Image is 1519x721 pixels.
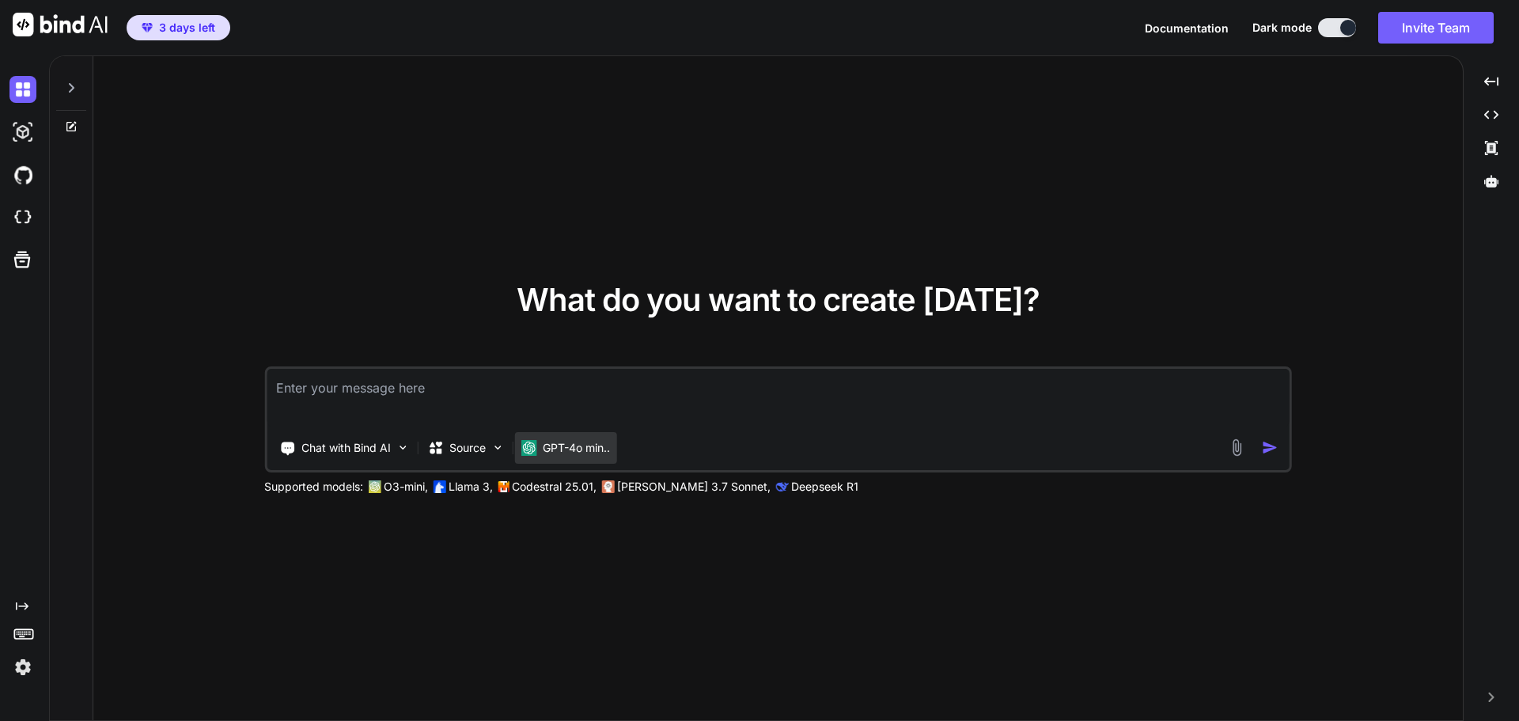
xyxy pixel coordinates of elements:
button: Invite Team [1378,12,1494,44]
img: premium [142,23,153,32]
span: Dark mode [1252,20,1312,36]
img: Pick Tools [396,441,409,454]
img: GPT-4o mini [521,440,536,456]
img: githubDark [9,161,36,188]
p: GPT-4o min.. [543,440,610,456]
button: Documentation [1145,20,1229,36]
span: What do you want to create [DATE]? [517,280,1040,319]
img: icon [1262,439,1278,456]
img: claude [775,480,788,493]
p: Source [449,440,486,456]
p: [PERSON_NAME] 3.7 Sonnet, [617,479,771,495]
p: Supported models: [264,479,363,495]
img: darkAi-studio [9,119,36,146]
span: Documentation [1145,21,1229,35]
img: settings [9,654,36,681]
img: Mistral-AI [498,481,509,492]
img: cloudideIcon [9,204,36,231]
button: premium3 days left [127,15,230,40]
img: GPT-4 [368,480,381,493]
p: O3-mini, [384,479,428,495]
img: claude [601,480,614,493]
img: Llama2 [433,480,445,493]
span: 3 days left [159,20,215,36]
p: Deepseek R1 [791,479,858,495]
img: Bind AI [13,13,108,36]
p: Chat with Bind AI [301,440,391,456]
p: Codestral 25.01, [512,479,597,495]
p: Llama 3, [449,479,493,495]
img: Pick Models [491,441,504,454]
img: attachment [1228,438,1246,457]
img: darkChat [9,76,36,103]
